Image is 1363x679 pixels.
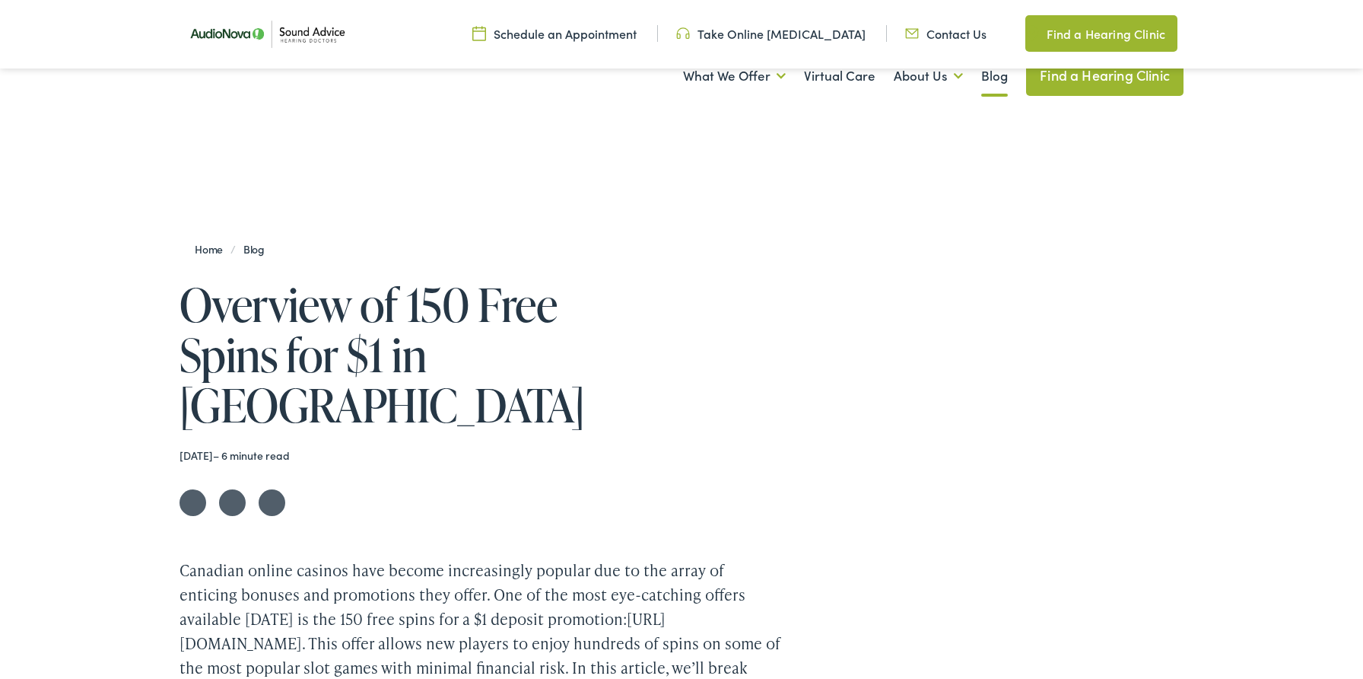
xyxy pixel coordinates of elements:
[259,489,285,516] a: Share on LinkedIn
[472,25,486,42] img: Calendar icon in a unique green color, symbolizing scheduling or date-related features.
[676,25,866,42] a: Take Online [MEDICAL_DATA]
[236,241,272,257] a: Blog
[180,489,206,516] a: Share on Twitter
[1026,55,1183,96] a: Find a Hearing Clinic
[981,48,1008,104] a: Blog
[894,48,963,104] a: About Us
[180,279,641,430] h1: Overview of 150 Free Spins for $1 in [GEOGRAPHIC_DATA]
[1025,24,1039,43] img: Map pin icon in a unique green color, indicating location-related features or services.
[180,449,641,462] div: – 6 minute read
[905,25,987,42] a: Contact Us
[195,241,230,257] a: Home
[195,241,272,257] span: /
[804,48,875,104] a: Virtual Care
[676,25,690,42] img: Headphone icon in a unique green color, suggesting audio-related services or features.
[180,448,213,463] time: [DATE]
[472,25,637,42] a: Schedule an Appointment
[905,25,919,42] img: Icon representing mail communication in a unique green color, indicative of contact or communicat...
[683,48,786,104] a: What We Offer
[1025,15,1177,52] a: Find a Hearing Clinic
[219,489,246,516] a: Share on Facebook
